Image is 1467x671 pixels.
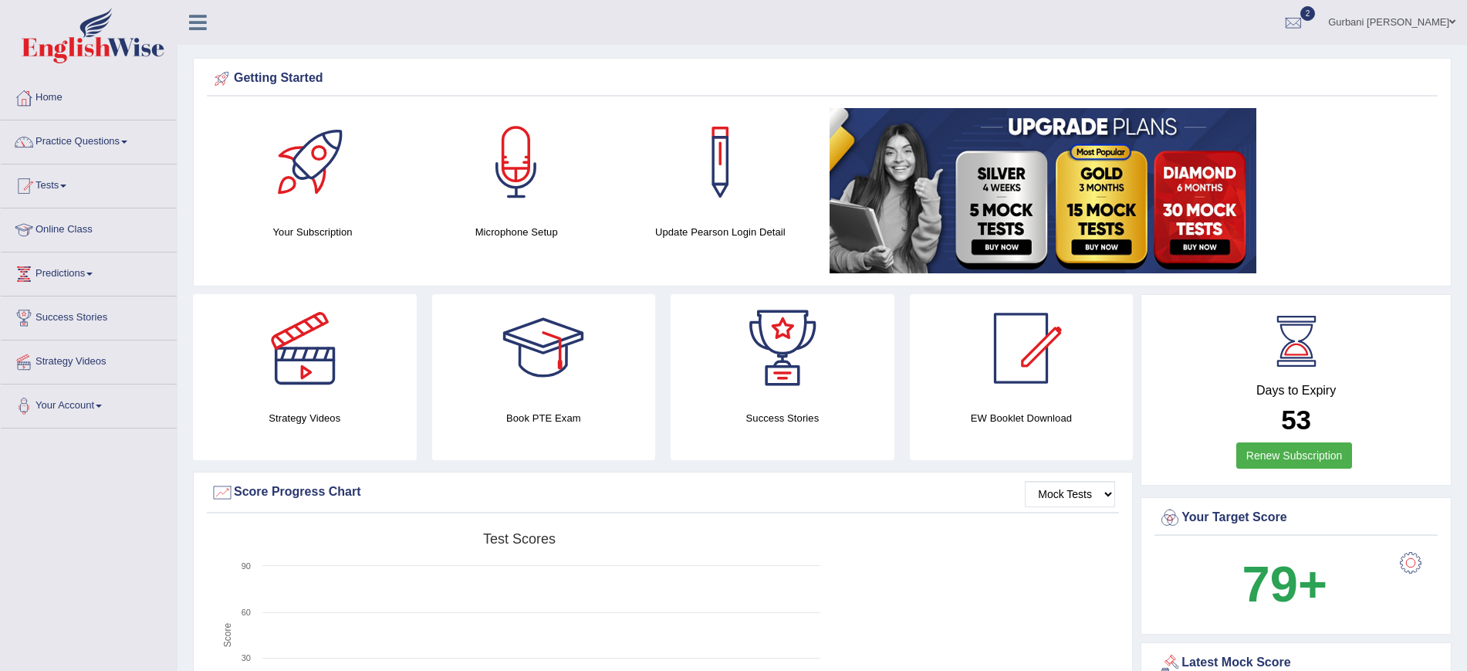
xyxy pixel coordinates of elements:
[1236,442,1353,469] a: Renew Subscription
[1242,556,1327,612] b: 79+
[1,252,177,291] a: Predictions
[1,341,177,379] a: Strategy Videos
[1158,384,1434,398] h4: Days to Expiry
[483,531,556,547] tspan: Test scores
[242,561,251,571] text: 90
[910,410,1134,426] h4: EW Booklet Download
[222,623,233,648] tspan: Score
[218,224,407,240] h4: Your Subscription
[1,120,177,159] a: Practice Questions
[242,653,251,663] text: 30
[626,224,814,240] h4: Update Pearson Login Detail
[193,410,417,426] h4: Strategy Videos
[671,410,894,426] h4: Success Stories
[1158,507,1434,530] div: Your Target Score
[830,108,1256,273] img: small5.jpg
[211,67,1434,90] div: Getting Started
[1,385,177,423] a: Your Account
[1,76,177,115] a: Home
[1281,405,1311,435] b: 53
[1,297,177,335] a: Success Stories
[211,481,1115,504] div: Score Progress Chart
[242,608,251,617] text: 60
[1,208,177,247] a: Online Class
[422,224,610,240] h4: Microphone Setup
[432,410,656,426] h4: Book PTE Exam
[1300,6,1316,21] span: 2
[1,164,177,203] a: Tests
